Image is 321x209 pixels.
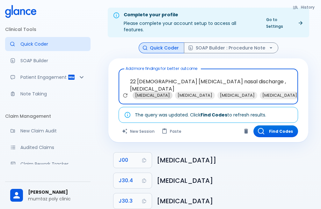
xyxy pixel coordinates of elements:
h6: Acute nasopharyngitis [common cold] [157,155,303,165]
p: Claim Rework Tracker [20,161,85,167]
a: Moramiz: Find ICD10AM codes instantly [5,37,91,51]
p: Quick Coder [20,41,85,47]
p: New Claim Audit [20,128,85,134]
button: Quick Coder [139,42,184,54]
button: Clears all inputs and results. [119,125,158,137]
a: Go to Settings [262,15,307,31]
li: Claim Management [5,108,91,124]
div: The query was updated. Click to refresh results. [135,109,266,121]
h6: Allergic rhinitis, unspecified [157,175,303,186]
span: [MEDICAL_DATA] [175,92,215,99]
div: Please complete your account setup to access all features. [124,10,257,35]
button: Paste from clipboard [158,125,185,137]
span: [MEDICAL_DATA] [133,92,172,99]
p: Audited Claims [20,144,85,151]
div: [PERSON_NAME]mumtaz poly clinic [5,184,91,206]
h6: Other allergic rhinitis [157,196,303,206]
div: Patient Reports & Referrals [5,70,91,84]
button: Clear [241,126,251,136]
span: [MEDICAL_DATA] [260,92,300,99]
button: Copy Code J00 to clipboard [113,153,152,168]
span: [PERSON_NAME] [28,189,85,196]
button: Copy Code J30.4 to clipboard [113,173,152,188]
p: Note Taking [20,91,85,97]
div: Complete your profile [124,11,257,19]
p: mumtaz poly clinic [28,196,85,202]
span: J00 [119,156,128,165]
p: SOAP Builder [20,57,85,64]
button: Find Codes [253,125,298,137]
a: Monitor progress of claim corrections [5,157,91,171]
p: Patient Engagement [20,74,68,80]
button: Copy Code J30.3 to clipboard [113,193,152,209]
span: [MEDICAL_DATA] [217,92,257,99]
span: J30.3 [119,197,133,205]
li: Clinical Tools [5,22,91,37]
a: Audit a new claim [5,124,91,138]
a: View audited claims [5,140,91,154]
textarea: 22 [DEMOGRAPHIC_DATA] [MEDICAL_DATA] nasal discharge , [MEDICAL_DATA] [123,71,294,92]
a: Docugen: Compose a clinical documentation in seconds [5,54,91,68]
button: History [289,3,318,12]
a: Advanced note-taking [5,87,91,101]
button: SOAP Builder : Procedure Note [184,42,278,54]
button: Refresh suggestions [120,91,130,100]
span: J30.4 [119,176,133,185]
strong: Find Codes [201,112,227,118]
